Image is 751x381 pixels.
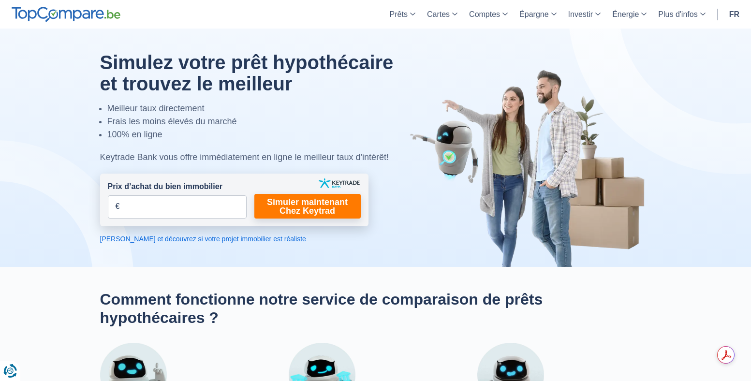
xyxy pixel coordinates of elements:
a: [PERSON_NAME] et découvrez si votre projet immobilier est réaliste [100,234,368,244]
img: keytrade [319,178,360,188]
li: Frais les moins élevés du marché [107,115,416,128]
div: Keytrade Bank vous offre immédiatement en ligne le meilleur taux d'intérêt! [100,151,416,164]
img: TopCompare [12,7,120,22]
li: Meilleur taux directement [107,102,416,115]
label: Prix d’achat du bien immobilier [108,181,222,192]
h1: Simulez votre prêt hypothécaire et trouvez le meilleur [100,52,416,94]
img: image-hero [410,69,651,267]
span: € [116,201,120,212]
a: Simuler maintenant Chez Keytrad [254,194,361,219]
li: 100% en ligne [107,128,416,141]
h2: Comment fonctionne notre service de comparaison de prêts hypothécaires ? [100,290,651,327]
